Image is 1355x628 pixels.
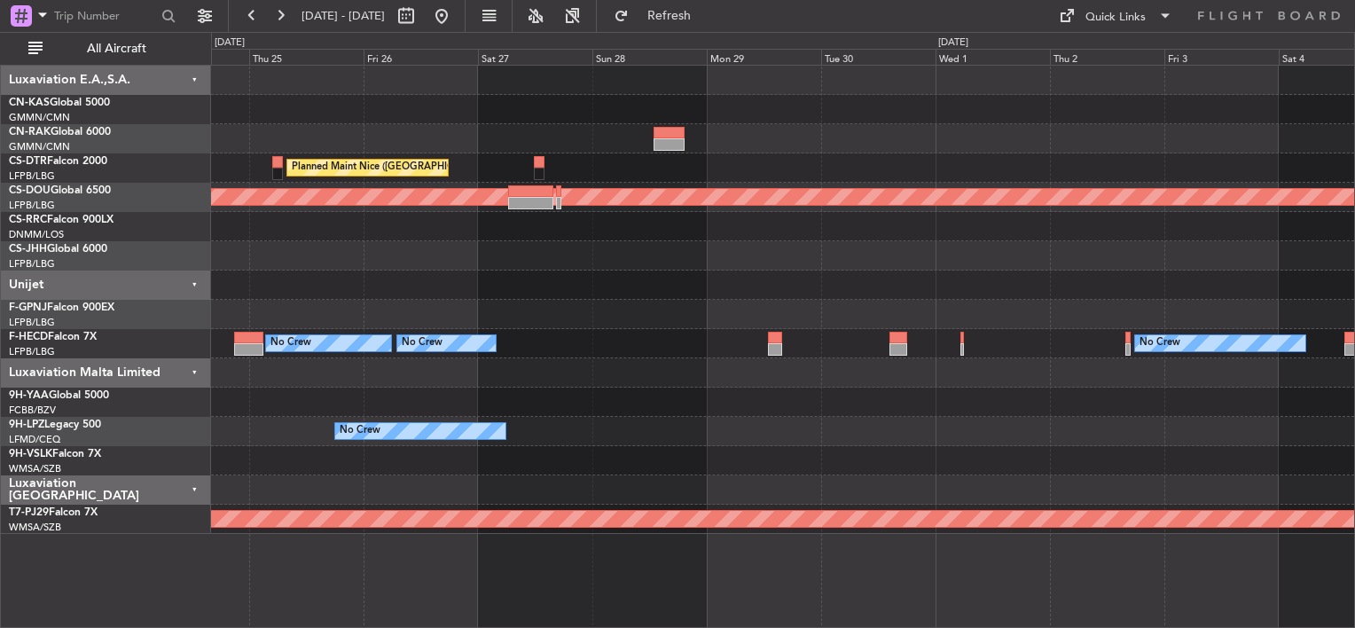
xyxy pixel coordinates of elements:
[1164,49,1279,65] div: Fri 3
[302,8,385,24] span: [DATE] - [DATE]
[9,215,114,225] a: CS-RRCFalcon 900LX
[632,10,707,22] span: Refresh
[9,390,49,401] span: 9H-YAA
[54,3,156,29] input: Trip Number
[340,418,380,444] div: No Crew
[9,156,47,167] span: CS-DTR
[9,507,98,518] a: T7-PJ29Falcon 7X
[364,49,478,65] div: Fri 26
[9,507,49,518] span: T7-PJ29
[9,140,70,153] a: GMMN/CMN
[9,228,64,241] a: DNMM/LOS
[9,156,107,167] a: CS-DTRFalcon 2000
[270,330,311,357] div: No Crew
[1140,330,1180,357] div: No Crew
[9,302,47,313] span: F-GPNJ
[215,35,245,51] div: [DATE]
[1050,49,1164,65] div: Thu 2
[9,244,47,255] span: CS-JHH
[606,2,712,30] button: Refresh
[1050,2,1181,30] button: Quick Links
[9,185,111,196] a: CS-DOUGlobal 6500
[9,111,70,124] a: GMMN/CMN
[936,49,1050,65] div: Wed 1
[9,449,101,459] a: 9H-VSLKFalcon 7X
[9,185,51,196] span: CS-DOU
[9,390,109,401] a: 9H-YAAGlobal 5000
[821,49,936,65] div: Tue 30
[9,332,97,342] a: F-HECDFalcon 7X
[938,35,968,51] div: [DATE]
[249,49,364,65] div: Thu 25
[9,316,55,329] a: LFPB/LBG
[9,420,44,430] span: 9H-LPZ
[292,154,490,181] div: Planned Maint Nice ([GEOGRAPHIC_DATA])
[9,127,51,137] span: CN-RAK
[9,215,47,225] span: CS-RRC
[592,49,707,65] div: Sun 28
[9,462,61,475] a: WMSA/SZB
[478,49,592,65] div: Sat 27
[9,404,56,417] a: FCBB/BZV
[9,449,52,459] span: 9H-VSLK
[9,302,114,313] a: F-GPNJFalcon 900EX
[9,98,110,108] a: CN-KASGlobal 5000
[9,169,55,183] a: LFPB/LBG
[707,49,821,65] div: Mon 29
[9,332,48,342] span: F-HECD
[402,330,443,357] div: No Crew
[9,127,111,137] a: CN-RAKGlobal 6000
[9,433,60,446] a: LFMD/CEQ
[46,43,187,55] span: All Aircraft
[9,244,107,255] a: CS-JHHGlobal 6000
[9,420,101,430] a: 9H-LPZLegacy 500
[9,521,61,534] a: WMSA/SZB
[9,257,55,271] a: LFPB/LBG
[1085,9,1146,27] div: Quick Links
[20,35,192,63] button: All Aircraft
[9,345,55,358] a: LFPB/LBG
[9,98,50,108] span: CN-KAS
[9,199,55,212] a: LFPB/LBG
